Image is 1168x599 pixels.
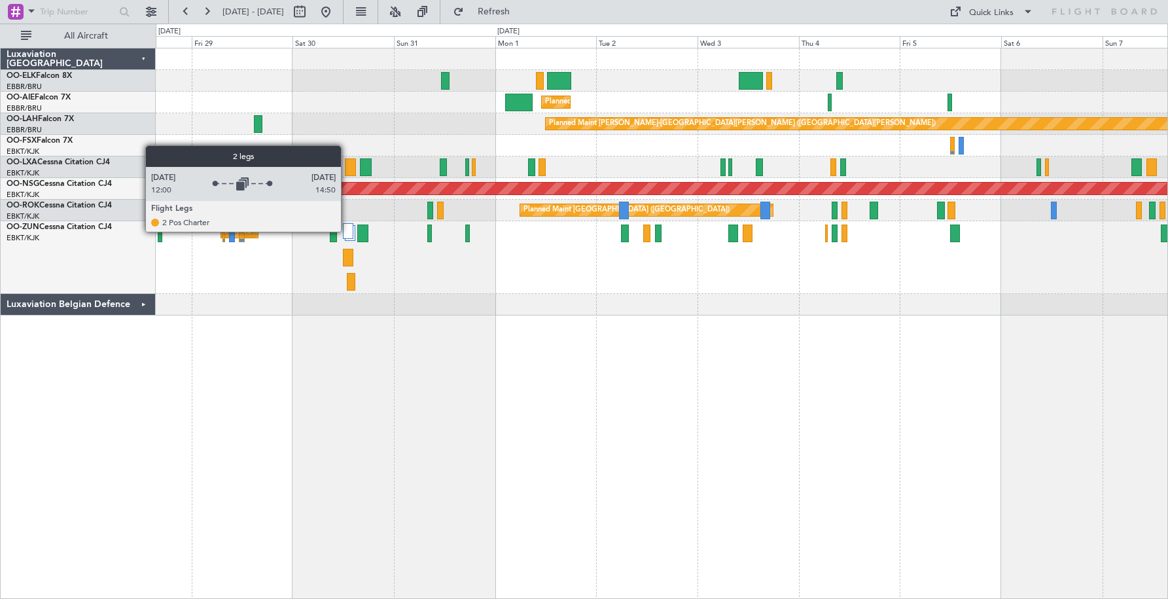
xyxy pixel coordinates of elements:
button: Refresh [447,1,525,22]
a: EBKT/KJK [7,190,39,200]
div: [DATE] [158,26,181,37]
span: All Aircraft [34,31,138,41]
a: EBKT/KJK [7,168,39,178]
a: EBBR/BRU [7,125,42,135]
span: OO-LXA [7,158,37,166]
a: OO-LXACessna Citation CJ4 [7,158,110,166]
div: Tue 2 [596,36,698,48]
a: OO-NSGCessna Citation CJ4 [7,180,112,188]
span: OO-AIE [7,94,35,101]
span: [DATE] - [DATE] [222,6,284,18]
a: OO-ZUNCessna Citation CJ4 [7,223,112,231]
div: Mon 1 [495,36,597,48]
span: OO-NSG [7,180,39,188]
div: Wed 3 [698,36,799,48]
a: OO-AIEFalcon 7X [7,94,71,101]
span: OO-ROK [7,202,39,209]
button: Quick Links [943,1,1040,22]
div: Fri 29 [192,36,293,48]
a: EBKT/KJK [7,233,39,243]
span: OO-ZUN [7,223,39,231]
div: [DATE] [497,26,520,37]
div: Planned Maint Kortrijk-[GEOGRAPHIC_DATA] [119,157,272,177]
span: OO-ELK [7,72,36,80]
a: OO-LAHFalcon 7X [7,115,74,123]
a: EBBR/BRU [7,103,42,113]
span: Refresh [467,7,522,16]
div: Planned Maint Kortrijk-[GEOGRAPHIC_DATA] [241,200,394,220]
span: OO-LAH [7,115,38,123]
a: EBBR/BRU [7,82,42,92]
button: All Aircraft [14,26,142,46]
div: Sat 6 [1001,36,1103,48]
a: OO-ROKCessna Citation CJ4 [7,202,112,209]
span: OO-FSX [7,137,37,145]
a: OO-FSXFalcon 7X [7,137,73,145]
div: Planned Maint [GEOGRAPHIC_DATA] ([GEOGRAPHIC_DATA]) [523,200,730,220]
a: EBKT/KJK [7,211,39,221]
div: Thu 4 [799,36,900,48]
div: Planned Maint [GEOGRAPHIC_DATA] ([GEOGRAPHIC_DATA]) [545,92,751,112]
div: Sun 31 [394,36,495,48]
input: Trip Number [40,2,115,22]
div: Quick Links [969,7,1014,20]
a: OO-ELKFalcon 8X [7,72,72,80]
a: EBKT/KJK [7,147,39,156]
div: Fri 5 [900,36,1001,48]
div: Planned Maint [PERSON_NAME]-[GEOGRAPHIC_DATA][PERSON_NAME] ([GEOGRAPHIC_DATA][PERSON_NAME]) [549,114,936,134]
div: Sat 30 [292,36,394,48]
